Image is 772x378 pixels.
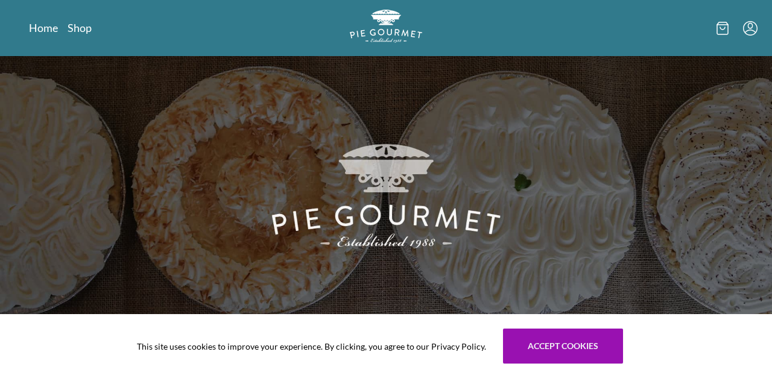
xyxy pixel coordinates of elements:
button: Menu [743,21,758,36]
a: Home [29,20,58,35]
span: This site uses cookies to improve your experience. By clicking, you agree to our Privacy Policy. [137,340,486,353]
button: Accept cookies [503,329,623,364]
a: Logo [350,10,422,46]
img: logo [350,10,422,43]
a: Shop [68,20,92,35]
